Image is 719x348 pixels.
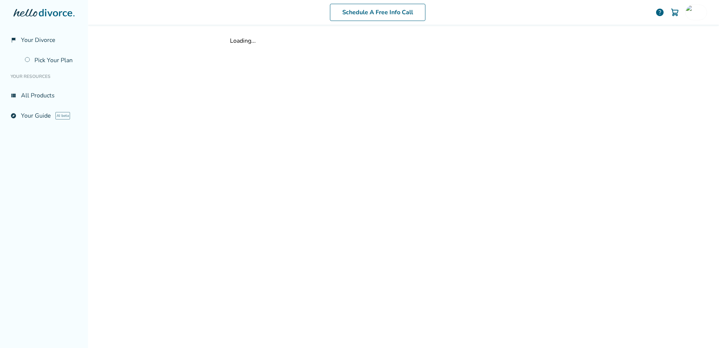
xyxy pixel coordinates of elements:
[55,112,70,119] span: AI beta
[10,93,16,99] span: view_list
[21,36,55,44] span: Your Divorce
[6,87,82,104] a: view_listAll Products
[6,69,82,84] li: Your Resources
[686,5,701,20] img: perceptiveshark@yahoo.com
[655,8,664,17] a: help
[10,37,16,43] span: flag_2
[330,4,425,21] a: Schedule A Free Info Call
[20,52,82,69] a: Pick Your Plan
[6,31,82,49] a: flag_2Your Divorce
[230,37,577,45] div: Loading...
[670,8,679,17] img: Cart
[10,113,16,119] span: explore
[6,107,82,124] a: exploreYour GuideAI beta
